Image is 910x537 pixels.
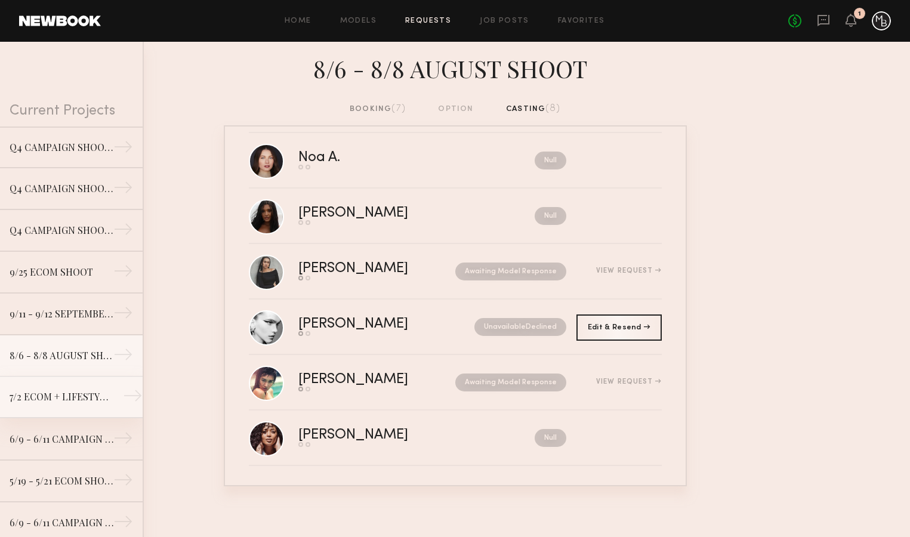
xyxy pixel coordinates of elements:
nb-request-status: Awaiting Model Response [455,263,566,280]
div: [PERSON_NAME] [298,428,471,442]
nb-request-status: Awaiting Model Response [455,374,566,391]
div: 8/6 - 8/8 AUGUST SHOOT [10,348,113,363]
div: → [113,512,133,536]
div: → [113,345,133,369]
nb-request-status: Null [535,207,566,225]
a: [PERSON_NAME]UnavailableDeclined [249,300,662,355]
div: View Request [596,267,661,274]
span: Edit & Resend [588,324,650,331]
div: 9/25 ECOM SHOOT [10,265,113,279]
div: 1 [858,11,861,17]
div: Q4 CAMPAIGN SHOOT 10/8 - 10/10 [10,223,113,237]
a: [PERSON_NAME]Awaiting Model ResponseView Request [249,355,662,411]
div: → [113,178,133,202]
div: → [113,220,133,243]
div: [PERSON_NAME] [298,206,471,220]
a: Noa A.Null [249,133,662,189]
div: → [113,303,133,327]
div: 7/2 ECOM + LIFESTYLE SHOOT [10,390,113,404]
div: → [113,470,133,494]
div: [PERSON_NAME] [298,373,432,387]
div: → [113,137,133,161]
a: [PERSON_NAME]Awaiting Model ResponseView Request [249,244,662,300]
div: Q4 CAMPAIGN SHOOTS 10/8 - 10/10 [10,140,113,155]
nb-request-status: Null [535,152,566,169]
a: Job Posts [480,17,529,25]
span: (7) [391,104,406,113]
a: Favorites [558,17,605,25]
div: 6/9 - 6/11 CAMPAIGN SHOOT [10,516,113,530]
a: [PERSON_NAME]Null [249,189,662,244]
div: booking [350,103,406,116]
div: Q4 CAMPAIGN SHOOT 10/8 - 10/10 [10,181,113,196]
a: [PERSON_NAME]Null [249,411,662,466]
div: → [123,386,143,410]
div: → [113,428,133,452]
div: 8/6 - 8/8 AUGUST SHOOT [224,51,687,84]
a: Home [285,17,311,25]
div: 9/11 - 9/12 SEPTEMBER SHOOT [10,307,113,321]
div: 6/9 - 6/11 CAMPAIGN SHOOT (2) [10,432,113,446]
nb-request-status: Unavailable Declined [474,318,566,336]
div: View Request [596,378,661,385]
div: → [113,261,133,285]
a: Requests [405,17,451,25]
div: [PERSON_NAME] [298,262,432,276]
a: Models [340,17,377,25]
div: 5/19 - 5/21 ECOM SHOOT [10,474,113,488]
div: Noa A. [298,151,437,165]
div: [PERSON_NAME] [298,317,442,331]
nb-request-status: Null [535,429,566,447]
